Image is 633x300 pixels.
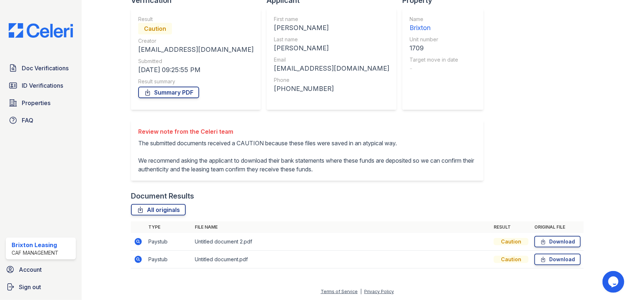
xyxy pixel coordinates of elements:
[410,16,458,23] div: Name
[19,265,42,274] span: Account
[274,76,389,84] div: Phone
[138,87,199,98] a: Summary PDF
[274,56,389,63] div: Email
[534,236,581,247] a: Download
[534,254,581,265] a: Download
[12,241,58,249] div: Brixton Leasing
[274,43,389,53] div: [PERSON_NAME]
[131,204,186,216] a: All originals
[603,271,626,293] iframe: chat widget
[360,289,362,294] div: |
[274,23,389,33] div: [PERSON_NAME]
[12,249,58,257] div: CAF Management
[138,65,254,75] div: [DATE] 09:25:55 PM
[6,113,76,128] a: FAQ
[145,251,192,268] td: Paystub
[138,78,254,85] div: Result summary
[274,84,389,94] div: [PHONE_NUMBER]
[6,61,76,75] a: Doc Verifications
[3,280,79,294] a: Sign out
[494,256,529,263] div: Caution
[410,23,458,33] div: Brixton
[410,63,458,74] div: -
[22,64,69,72] span: Doc Verifications
[138,127,476,136] div: Review note from the Celeri team
[410,36,458,43] div: Unit number
[6,78,76,93] a: ID Verifications
[494,238,529,245] div: Caution
[3,23,79,38] img: CE_Logo_Blue-a8612792a0a2168367f1c8372b55b34899dd931a85d93a1a3d3e32e68fde9ad4.png
[19,283,41,291] span: Sign out
[6,96,76,110] a: Properties
[138,37,254,45] div: Creator
[131,191,194,201] div: Document Results
[138,139,476,174] p: The submitted documents received a CAUTION because these files were saved in an atypical way. We ...
[192,251,491,268] td: Untitled document.pdf
[192,233,491,251] td: Untitled document 2.pdf
[145,233,192,251] td: Paystub
[22,116,33,125] span: FAQ
[138,45,254,55] div: [EMAIL_ADDRESS][DOMAIN_NAME]
[531,221,584,233] th: Original file
[145,221,192,233] th: Type
[3,262,79,277] a: Account
[410,43,458,53] div: 1709
[274,36,389,43] div: Last name
[321,289,358,294] a: Terms of Service
[410,56,458,63] div: Target move in date
[138,23,172,34] div: Caution
[491,221,531,233] th: Result
[410,16,458,33] a: Name Brixton
[274,16,389,23] div: First name
[138,58,254,65] div: Submitted
[138,16,254,23] div: Result
[22,81,63,90] span: ID Verifications
[364,289,394,294] a: Privacy Policy
[22,99,50,107] span: Properties
[274,63,389,74] div: [EMAIL_ADDRESS][DOMAIN_NAME]
[192,221,491,233] th: File name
